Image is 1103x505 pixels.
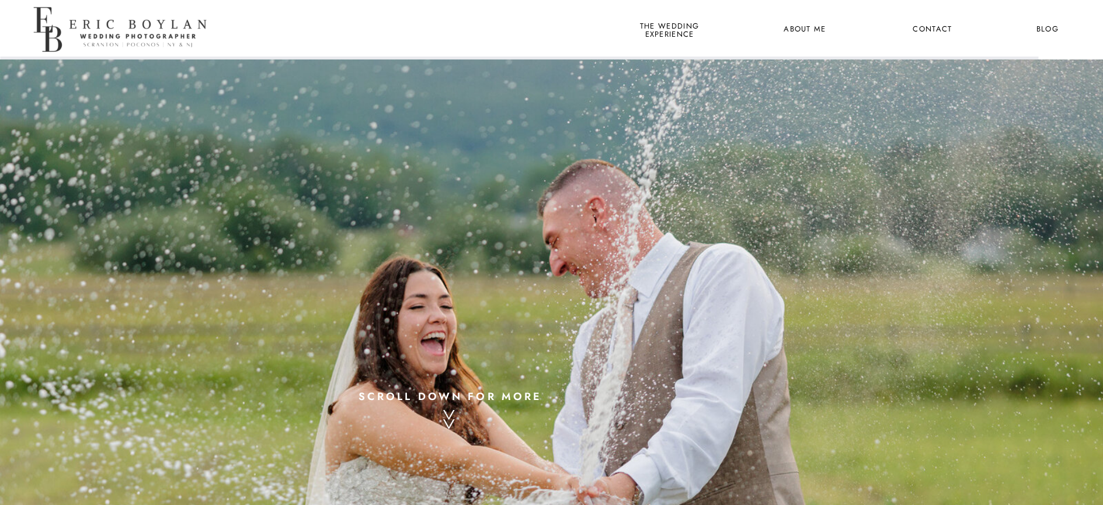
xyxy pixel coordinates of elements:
a: Contact [911,22,954,37]
a: scroll down for more [349,387,552,402]
a: About Me [777,22,833,37]
a: the wedding experience [638,22,701,37]
a: Blog [1026,22,1069,37]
